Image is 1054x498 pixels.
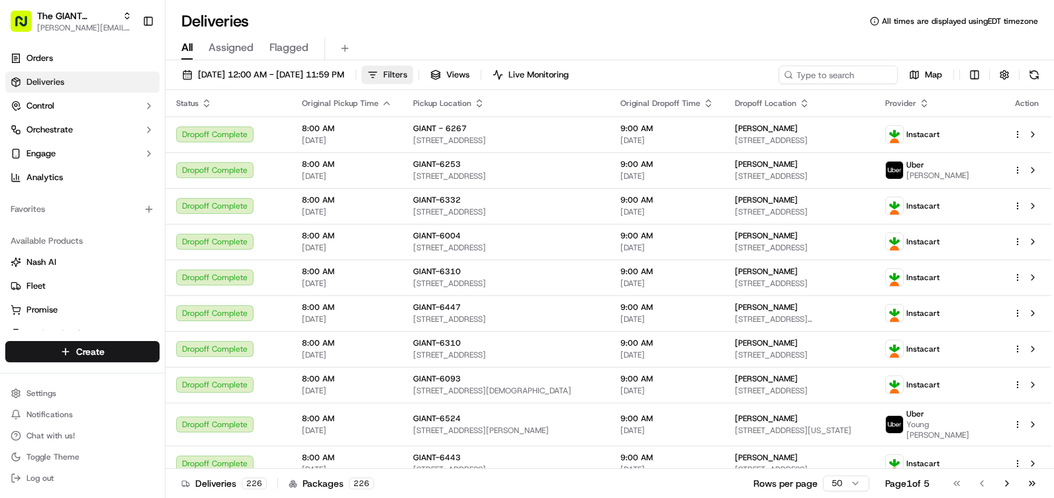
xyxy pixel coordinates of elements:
a: Fleet [11,280,154,292]
span: Log out [26,473,54,483]
button: Filters [361,66,413,84]
button: Control [5,95,160,117]
button: Map [903,66,948,84]
button: Log out [5,469,160,487]
div: Packages [289,477,374,490]
p: Rows per page [753,477,818,490]
span: [STREET_ADDRESS] [735,278,864,289]
span: 9:00 AM [620,266,714,277]
span: Pickup Location [413,98,471,109]
div: 📗 [13,193,24,204]
span: Fleet [26,280,46,292]
div: 💻 [112,193,122,204]
span: [DATE] [302,350,392,360]
span: Provider [885,98,916,109]
span: 9:00 AM [620,413,714,424]
span: [DATE] [302,464,392,475]
span: [PERSON_NAME] [735,338,798,348]
span: [DATE] [302,171,392,181]
button: Engage [5,143,160,164]
button: The GIANT Company [37,9,117,23]
span: GIANT-6310 [413,266,461,277]
span: [DATE] [302,314,392,324]
img: profile_instacart_ahold_partner.png [886,455,903,472]
span: 8:00 AM [302,123,392,134]
span: Control [26,100,54,112]
span: [DATE] [302,385,392,396]
a: Promise [11,304,154,316]
span: [STREET_ADDRESS] [413,135,599,146]
span: Analytics [26,172,63,183]
span: [DATE] [620,278,714,289]
span: Original Pickup Time [302,98,379,109]
span: GIANT-6310 [413,338,461,348]
span: Instacart [906,308,939,319]
div: Deliveries [181,477,267,490]
a: Orders [5,48,160,69]
img: profile_uber_ahold_partner.png [886,162,903,179]
button: Promise [5,299,160,321]
span: Pylon [132,224,160,234]
span: 9:00 AM [620,159,714,170]
span: 8:00 AM [302,452,392,463]
button: Refresh [1025,66,1043,84]
span: [DATE] 12:00 AM - [DATE] 11:59 PM [198,69,344,81]
span: 8:00 AM [302,338,392,348]
span: [STREET_ADDRESS] [413,350,599,360]
span: Dropoff Location [735,98,796,109]
span: [STREET_ADDRESS] [413,171,599,181]
a: 📗Knowledge Base [8,187,107,211]
a: Deliveries [5,72,160,93]
div: Page 1 of 5 [885,477,930,490]
span: [STREET_ADDRESS] [413,207,599,217]
span: GIANT-6443 [413,452,461,463]
span: [DATE] [302,207,392,217]
span: Young [PERSON_NAME] [906,419,992,440]
span: GIANT-6093 [413,373,461,384]
img: 1736555255976-a54dd68f-1ca7-489b-9aae-adbdc363a1c4 [13,126,37,150]
span: Map [925,69,942,81]
span: Flagged [269,40,309,56]
a: Powered byPylon [93,224,160,234]
img: profile_instacart_ahold_partner.png [886,197,903,215]
span: Instacart [906,129,939,140]
input: Type to search [779,66,898,84]
img: Nash [13,13,40,40]
span: Uber [906,160,924,170]
span: [PERSON_NAME] [735,159,798,170]
span: Uber [906,409,924,419]
span: Instacart [906,201,939,211]
span: [PERSON_NAME] [735,195,798,205]
span: [STREET_ADDRESS] [413,314,599,324]
img: profile_instacart_ahold_partner.png [886,233,903,250]
span: [PERSON_NAME][EMAIL_ADDRESS][PERSON_NAME][DOMAIN_NAME] [37,23,132,33]
span: [DATE] [620,350,714,360]
h1: Deliveries [181,11,249,32]
button: Product Catalog [5,323,160,344]
input: Got a question? Start typing here... [34,85,238,99]
img: profile_instacart_ahold_partner.png [886,376,903,393]
span: 8:00 AM [302,302,392,313]
span: [STREET_ADDRESS][PERSON_NAME] [413,425,599,436]
span: [PERSON_NAME] [735,413,798,424]
button: Views [424,66,475,84]
span: [DATE] [302,425,392,436]
span: Original Dropoff Time [620,98,700,109]
span: Live Monitoring [508,69,569,81]
span: 9:00 AM [620,373,714,384]
span: [DATE] [302,242,392,253]
span: [PERSON_NAME] [906,170,969,181]
span: All times are displayed using EDT timezone [882,16,1038,26]
span: Instacart [906,236,939,247]
span: 9:00 AM [620,230,714,241]
a: 💻API Documentation [107,187,218,211]
button: Settings [5,384,160,403]
button: Notifications [5,405,160,424]
span: [DATE] [620,207,714,217]
span: Status [176,98,199,109]
span: Create [76,345,105,358]
span: [DATE] [620,135,714,146]
span: [STREET_ADDRESS] [413,278,599,289]
img: profile_instacart_ahold_partner.png [886,269,903,286]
